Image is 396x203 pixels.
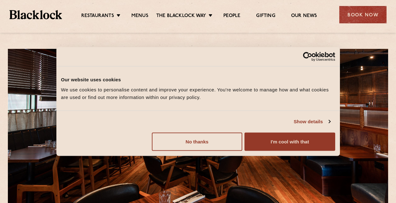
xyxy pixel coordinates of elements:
[61,86,335,101] div: We use cookies to personalise content and improve your experience. You're welcome to manage how a...
[156,13,206,20] a: The Blacklock Way
[291,13,317,20] a: Our News
[9,10,62,19] img: BL_Textured_Logo-footer-cropped.svg
[244,132,335,151] button: I'm cool with that
[152,132,242,151] button: No thanks
[223,13,240,20] a: People
[339,6,387,23] div: Book Now
[61,76,335,84] div: Our website uses cookies
[256,13,275,20] a: Gifting
[131,13,148,20] a: Menus
[280,52,335,61] a: Usercentrics Cookiebot - opens in a new window
[294,118,330,125] a: Show details
[81,13,114,20] a: Restaurants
